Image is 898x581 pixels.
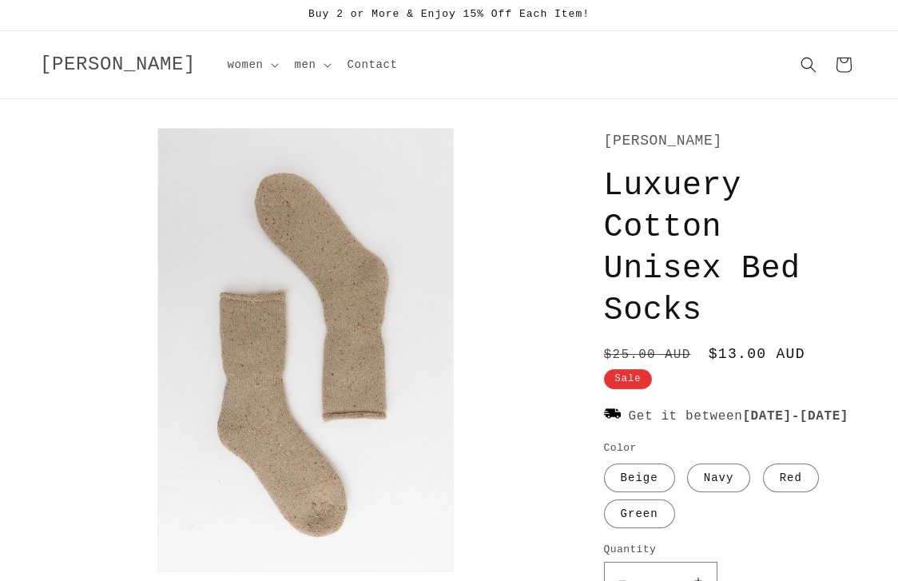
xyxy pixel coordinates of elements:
span: men [295,58,316,72]
p: Get it between [604,405,858,428]
span: Contact [348,58,398,72]
legend: Color [604,440,638,456]
summary: men [285,48,338,82]
span: Buy 2 or More & Enjoy 15% Off Each Item! [308,8,590,20]
span: [DATE] [800,409,848,424]
label: Beige [604,464,675,492]
label: Green [604,499,675,528]
span: $13.00 AUD [709,344,805,365]
img: 1670915.png [604,405,621,425]
summary: women [218,48,285,82]
p: [PERSON_NAME] [604,128,858,153]
a: Contact [338,48,407,82]
a: [PERSON_NAME] [34,50,202,81]
h1: Luxuery Cotton Unisex Bed Socks [604,165,858,332]
label: Navy [687,464,751,492]
span: Sale [604,369,653,389]
label: Quantity [604,542,858,558]
strong: - [742,409,848,424]
summary: Search [791,47,826,82]
s: $25.00 AUD [604,345,691,364]
span: women [228,58,264,72]
span: [PERSON_NAME] [40,54,196,75]
span: [DATE] [742,409,791,424]
label: Red [763,464,819,492]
